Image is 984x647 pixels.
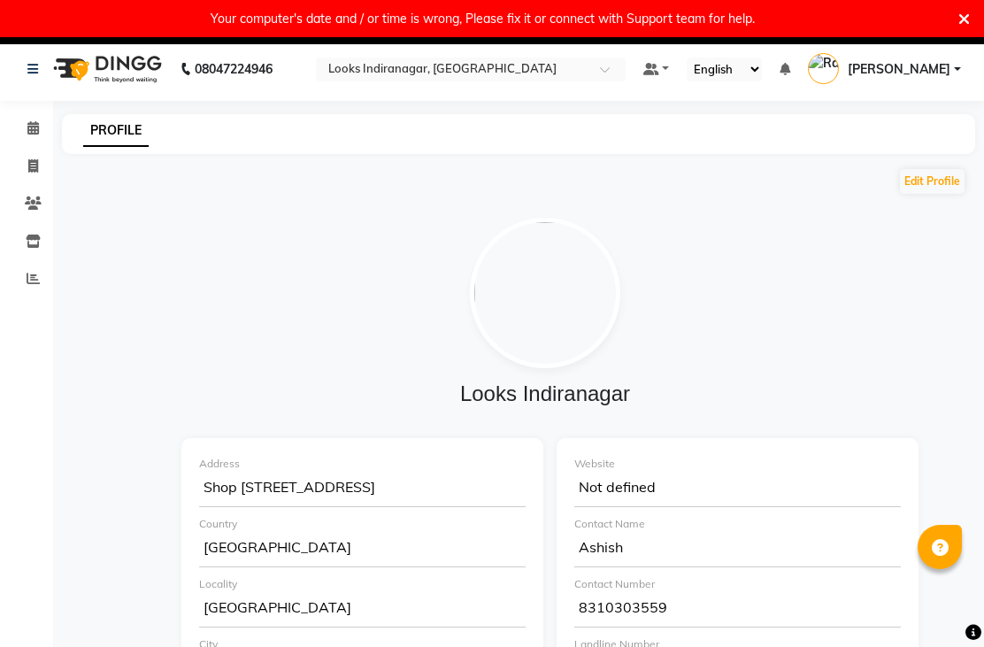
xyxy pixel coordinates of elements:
[83,115,149,147] a: PROFILE
[211,7,755,30] div: Your computer's date and / or time is wrong, Please fix it or connect with Support team for help.
[470,218,620,368] img: null
[199,592,526,628] div: [GEOGRAPHIC_DATA]
[199,532,526,567] div: [GEOGRAPHIC_DATA]
[199,456,526,472] div: Address
[182,381,908,407] h4: Looks Indiranagar
[574,592,901,628] div: 8310303559
[574,576,901,592] div: Contact Number
[808,53,839,84] img: Rashi Paliwal
[900,169,965,194] button: Edit Profile
[574,516,901,532] div: Contact Name
[574,532,901,567] div: Ashish
[574,472,901,507] div: Not defined
[45,44,166,94] img: logo
[195,44,273,94] b: 08047224946
[199,516,526,532] div: Country
[848,60,950,79] span: [PERSON_NAME]
[574,456,901,472] div: Website
[199,472,526,507] div: Shop [STREET_ADDRESS]
[199,576,526,592] div: Locality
